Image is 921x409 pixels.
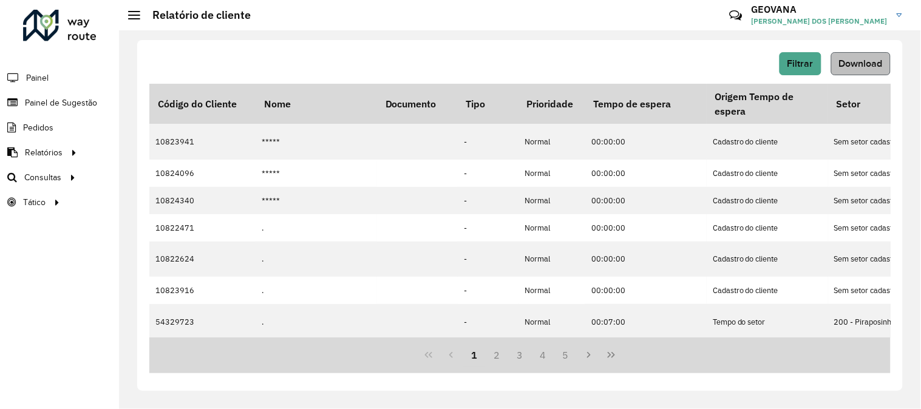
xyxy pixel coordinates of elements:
[518,187,585,214] td: Normal
[149,187,256,214] td: 10824340
[458,214,518,242] td: -
[554,343,577,367] button: 5
[518,214,585,242] td: Normal
[839,58,883,69] span: Download
[256,242,377,277] td: .
[518,277,585,304] td: Normal
[585,160,707,187] td: 00:00:00
[458,124,518,159] td: -
[518,242,585,277] td: Normal
[256,84,377,124] th: Nome
[585,214,707,242] td: 00:00:00
[26,72,49,84] span: Painel
[707,124,828,159] td: Cadastro do cliente
[149,304,256,339] td: 54329723
[585,84,707,124] th: Tempo de espera
[256,304,377,339] td: .
[780,52,821,75] button: Filtrar
[831,52,891,75] button: Download
[140,8,251,22] h2: Relatório de cliente
[149,124,256,159] td: 10823941
[585,187,707,214] td: 00:00:00
[707,84,828,124] th: Origem Tempo de espera
[256,277,377,304] td: .
[509,343,532,367] button: 3
[518,304,585,339] td: Normal
[458,304,518,339] td: -
[707,304,828,339] td: Tempo do setor
[585,304,707,339] td: 00:07:00
[707,160,828,187] td: Cadastro do cliente
[458,187,518,214] td: -
[585,277,707,304] td: 00:00:00
[518,84,585,124] th: Prioridade
[600,343,623,367] button: Last Page
[707,214,828,242] td: Cadastro do cliente
[149,84,256,124] th: Código do Cliente
[377,84,458,124] th: Documento
[486,343,509,367] button: 2
[149,277,256,304] td: 10823916
[149,242,256,277] td: 10822624
[458,160,518,187] td: -
[707,277,828,304] td: Cadastro do cliente
[577,343,600,367] button: Next Page
[531,343,554,367] button: 4
[707,242,828,277] td: Cadastro do cliente
[24,171,61,184] span: Consultas
[256,214,377,242] td: .
[23,196,46,209] span: Tático
[787,58,814,69] span: Filtrar
[458,277,518,304] td: -
[149,160,256,187] td: 10824096
[23,121,53,134] span: Pedidos
[518,160,585,187] td: Normal
[149,214,256,242] td: 10822471
[752,16,888,27] span: [PERSON_NAME] DOS [PERSON_NAME]
[463,343,486,367] button: 1
[585,124,707,159] td: 00:00:00
[707,187,828,214] td: Cadastro do cliente
[458,242,518,277] td: -
[585,242,707,277] td: 00:00:00
[458,84,518,124] th: Tipo
[25,96,97,109] span: Painel de Sugestão
[518,124,585,159] td: Normal
[25,146,63,159] span: Relatórios
[722,2,749,29] a: Contato Rápido
[752,4,888,15] h3: GEOVANA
